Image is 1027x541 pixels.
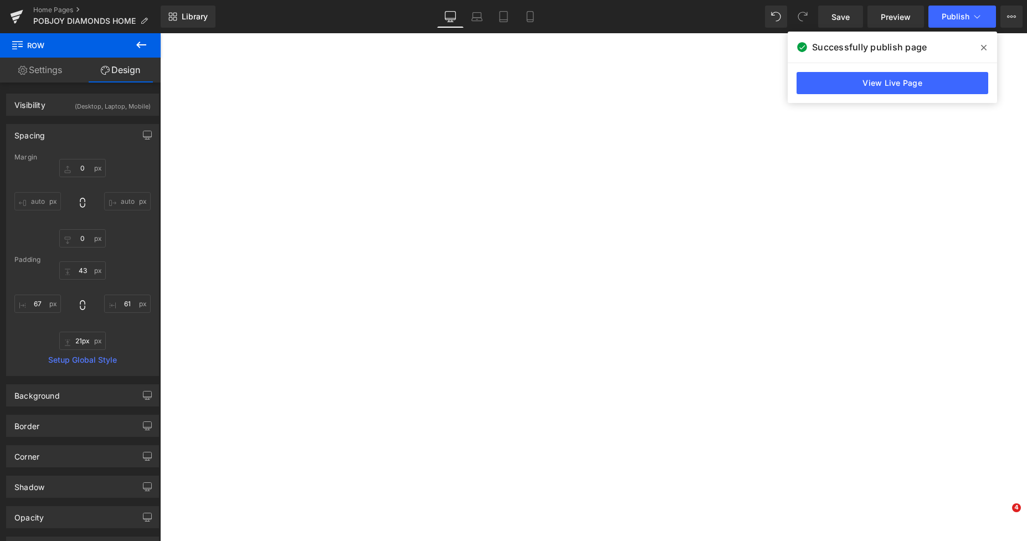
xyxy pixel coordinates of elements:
[161,6,215,28] a: New Library
[812,40,927,54] span: Successfully publish page
[14,476,44,492] div: Shadow
[14,507,44,522] div: Opacity
[104,295,151,313] input: 0
[1012,503,1021,512] span: 4
[464,6,490,28] a: Laptop
[942,12,969,21] span: Publish
[881,11,911,23] span: Preview
[14,355,151,364] a: Setup Global Style
[14,446,39,461] div: Corner
[792,6,814,28] button: Redo
[182,12,208,22] span: Library
[797,72,988,94] a: View Live Page
[104,192,151,210] input: 0
[59,159,106,177] input: 0
[928,6,996,28] button: Publish
[867,6,924,28] a: Preview
[75,94,151,112] div: (Desktop, Laptop, Mobile)
[14,256,151,264] div: Padding
[490,6,517,28] a: Tablet
[33,17,136,25] span: POBJOY DIAMONDS HOME
[517,6,543,28] a: Mobile
[14,192,61,210] input: 0
[14,94,45,110] div: Visibility
[14,295,61,313] input: 0
[14,153,151,161] div: Margin
[14,415,39,431] div: Border
[80,58,161,83] a: Design
[14,125,45,140] div: Spacing
[59,332,106,350] input: 0
[33,6,161,14] a: Home Pages
[831,11,850,23] span: Save
[59,229,106,248] input: 0
[14,385,60,400] div: Background
[989,503,1016,530] iframe: Intercom live chat
[1000,6,1023,28] button: More
[765,6,787,28] button: Undo
[437,6,464,28] a: Desktop
[11,33,122,58] span: Row
[59,261,106,280] input: 0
